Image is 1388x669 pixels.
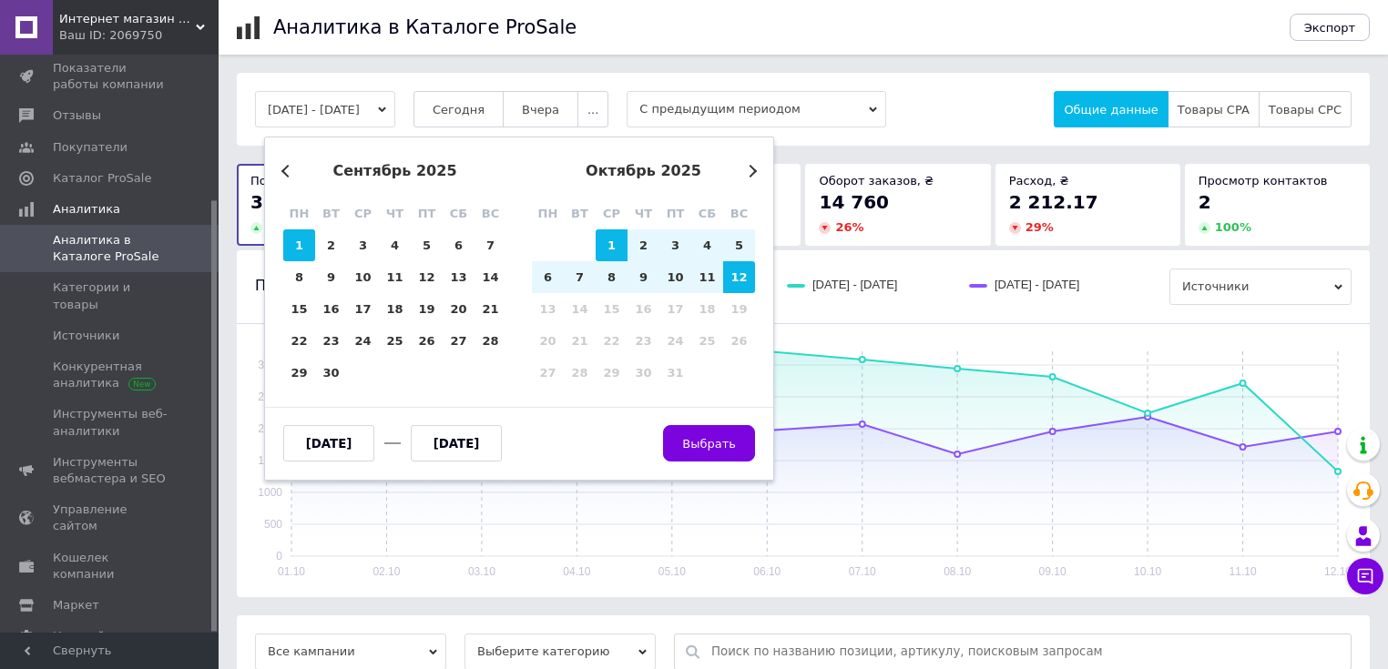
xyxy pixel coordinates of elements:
button: Вчера [503,91,578,127]
span: Показатели работы компании [53,60,168,93]
span: 29 % [1026,220,1054,234]
div: Choose воскресенье, 7 сентября 2025 г. [475,229,506,261]
div: Choose понедельник, 22 сентября 2025 г. [283,325,315,357]
span: 14 760 [819,191,889,213]
div: Not available понедельник, 20 октября 2025 г. [532,325,564,357]
div: month 2025-09 [283,229,506,389]
div: Choose вторник, 7 октября 2025 г. [564,261,596,293]
div: Choose суббота, 20 сентября 2025 г. [443,293,475,325]
div: Choose воскресенье, 21 сентября 2025 г. [475,293,506,325]
div: ср [596,198,628,229]
span: Выбрать [682,437,736,451]
span: Настройки [53,628,119,644]
div: Choose вторник, 30 сентября 2025 г. [315,357,347,389]
span: Аналитика [53,201,120,218]
span: Показы [250,174,297,188]
div: Not available среда, 29 октября 2025 г. [596,357,628,389]
span: Сегодня [433,103,485,117]
div: Ваш ID: 2069750 [59,27,219,44]
span: Инструменты вебмастера и SEO [53,454,168,487]
text: 09.10 [1039,565,1067,578]
div: Not available понедельник, 27 октября 2025 г. [532,357,564,389]
div: Choose среда, 8 октября 2025 г. [596,261,628,293]
div: Not available пятница, 17 октября 2025 г. [659,293,691,325]
div: Not available четверг, 30 октября 2025 г. [628,357,659,389]
div: Not available четверг, 16 октября 2025 г. [628,293,659,325]
div: Not available вторник, 21 октября 2025 г. [564,325,596,357]
div: Choose суббота, 11 октября 2025 г. [691,261,723,293]
div: чт [628,198,659,229]
button: Previous Month [281,165,294,177]
div: пн [283,198,315,229]
span: Отзывы [53,107,101,124]
span: 100 % [1215,220,1251,234]
div: Not available суббота, 25 октября 2025 г. [691,325,723,357]
text: 500 [264,518,282,531]
div: Choose суббота, 27 сентября 2025 г. [443,325,475,357]
div: сб [691,198,723,229]
span: Оборот заказов, ₴ [819,174,934,188]
span: Просмотр контактов [1199,174,1328,188]
div: Choose четверг, 11 сентября 2025 г. [379,261,411,293]
span: Каталог ProSale [53,170,151,187]
span: Общие данные [1064,103,1158,117]
button: ... [577,91,608,127]
div: Choose понедельник, 1 сентября 2025 г. [283,229,315,261]
span: 2 212.17 [1009,191,1098,213]
span: Вчера [522,103,559,117]
div: Not available пятница, 31 октября 2025 г. [659,357,691,389]
div: Choose четверг, 2 октября 2025 г. [628,229,659,261]
div: Not available вторник, 28 октября 2025 г. [564,357,596,389]
button: Товары CPA [1168,91,1260,127]
div: Not available воскресенье, 26 октября 2025 г. [723,325,755,357]
input: Поиск по названию позиции, артикулу, поисковым запросам [711,634,1342,669]
button: Общие данные [1054,91,1168,127]
div: Choose понедельник, 8 сентября 2025 г. [283,261,315,293]
button: Товары CPC [1259,91,1352,127]
div: Choose четверг, 25 сентября 2025 г. [379,325,411,357]
div: вс [723,198,755,229]
text: 0 [276,550,282,563]
text: 08.10 [944,565,971,578]
span: Расход, ₴ [1009,174,1069,188]
span: Конкурентная аналитика [53,359,168,391]
div: Choose четверг, 18 сентября 2025 г. [379,293,411,325]
span: 26 % [835,220,863,234]
div: вс [475,198,506,229]
span: Источники [53,328,119,344]
div: Choose среда, 10 сентября 2025 г. [347,261,379,293]
text: 06.10 [753,565,781,578]
div: Choose среда, 24 сентября 2025 г. [347,325,379,357]
span: Интернет магазин мягких игрушек и подарков " Мишка Бублик" [59,11,196,27]
text: 01.10 [278,565,305,578]
text: 1000 [258,486,282,499]
div: вт [315,198,347,229]
div: Choose пятница, 12 сентября 2025 г. [411,261,443,293]
div: Choose вторник, 2 сентября 2025 г. [315,229,347,261]
div: Choose среда, 3 сентября 2025 г. [347,229,379,261]
div: Choose пятница, 5 сентября 2025 г. [411,229,443,261]
span: С предыдущим периодом [627,91,886,127]
div: Not available четверг, 23 октября 2025 г. [628,325,659,357]
span: 2 [1199,191,1211,213]
div: Choose суббота, 4 октября 2025 г. [691,229,723,261]
span: Маркет [53,597,99,613]
div: октябрь 2025 [532,163,755,179]
span: ... [587,103,598,117]
span: 30 181 [250,191,321,213]
text: 04.10 [563,565,590,578]
div: Not available понедельник, 13 октября 2025 г. [532,293,564,325]
div: Choose вторник, 9 сентября 2025 г. [315,261,347,293]
button: Выбрать [663,425,755,461]
span: Товары CPC [1269,103,1342,117]
button: Сегодня [413,91,504,127]
span: Экспорт [1304,21,1355,35]
div: Choose понедельник, 29 сентября 2025 г. [283,357,315,389]
span: Товары CPA [1178,103,1250,117]
span: Категории и товары [53,279,168,312]
div: чт [379,198,411,229]
h1: Аналитика в Каталоге ProSale [273,16,577,38]
text: 07.10 [849,565,876,578]
div: пн [532,198,564,229]
span: Источники [1169,269,1352,305]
